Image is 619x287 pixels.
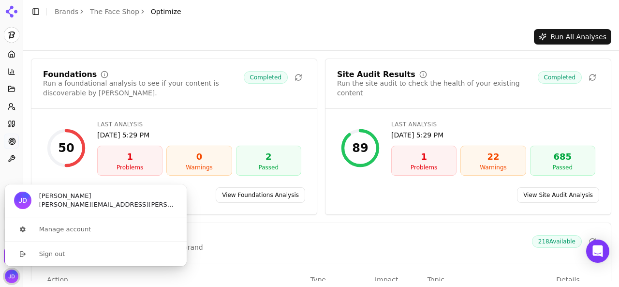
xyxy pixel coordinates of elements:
div: Run the site audit to check the health of your existing content [337,78,538,98]
div: Passed [240,164,297,171]
img: LG H&H [4,248,19,264]
a: Brands [55,8,78,15]
div: 1 [102,150,158,164]
div: Impact [375,275,420,285]
div: User button popover [5,184,187,266]
div: Site Audit Results [337,71,415,78]
div: 1 [396,150,452,164]
div: Topic [427,275,548,285]
button: Close user button [5,270,18,283]
div: Warnings [465,164,521,171]
a: View Site Audit Analysis [517,187,599,203]
div: Last Analysis [391,121,595,128]
span: [PERSON_NAME] [39,192,91,200]
div: Details [556,275,595,285]
div: Last Analysis [97,121,301,128]
button: Open organization switcher [4,248,19,264]
img: The Face Shop [4,27,19,43]
div: Warnings [171,164,227,171]
div: 0 [171,150,227,164]
button: Current brand: The Face Shop [4,27,19,43]
span: Completed [244,71,288,84]
img: Juan Dolan [14,192,31,209]
span: 218 Available [532,235,582,248]
div: Foundations [43,71,97,78]
div: Run a foundational analysis to see if your content is discoverable by [PERSON_NAME]. [43,78,244,98]
button: Manage account [4,217,187,242]
span: Optimize [151,7,181,16]
div: Open Intercom Messenger [586,240,609,263]
div: Passed [534,164,591,171]
div: [DATE] 5:29 PM [97,130,301,140]
div: 22 [465,150,521,164]
nav: breadcrumb [55,7,181,16]
div: Problems [396,164,452,171]
div: 50 [58,140,74,156]
a: View Foundations Analysis [216,187,305,203]
div: 685 [534,150,591,164]
div: Type [310,275,367,285]
button: Sign out [4,242,187,266]
div: [DATE] 5:29 PM [391,130,595,140]
span: [PERSON_NAME][EMAIL_ADDRESS][PERSON_NAME][DOMAIN_NAME] [39,200,177,209]
img: Juan Dolan [5,270,18,283]
div: 89 [352,140,368,156]
button: Run All Analyses [534,29,611,45]
div: 2 [240,150,297,164]
a: The Face Shop [90,7,139,16]
span: Completed [538,71,582,84]
div: Problems [102,164,158,171]
div: Action [47,275,303,285]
